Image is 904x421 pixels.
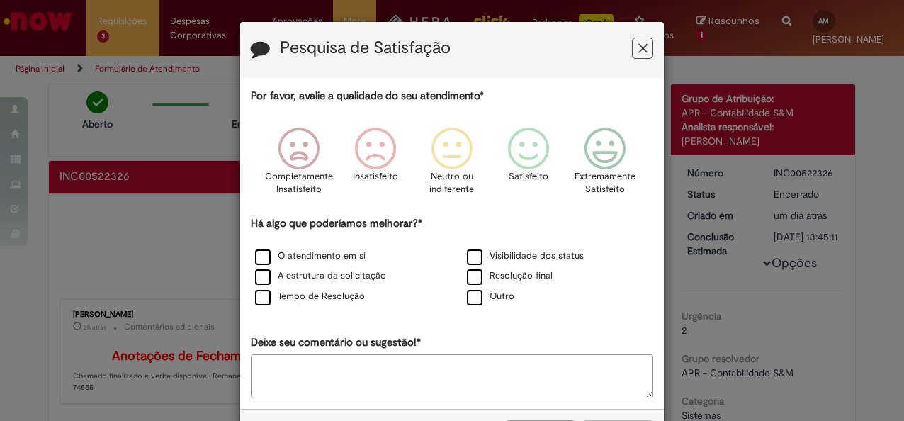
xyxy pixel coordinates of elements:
[255,290,365,303] label: Tempo de Resolução
[339,117,412,214] div: Insatisfeito
[262,117,334,214] div: Completamente Insatisfeito
[509,170,548,184] p: Satisfeito
[265,170,333,196] p: Completamente Insatisfeito
[255,269,386,283] label: A estrutura da solicitação
[467,269,553,283] label: Resolução final
[416,117,488,214] div: Neutro ou indiferente
[492,117,565,214] div: Satisfeito
[255,249,366,263] label: O atendimento em si
[251,335,421,350] label: Deixe seu comentário ou sugestão!*
[575,170,635,196] p: Extremamente Satisfeito
[569,117,641,214] div: Extremamente Satisfeito
[467,290,514,303] label: Outro
[353,170,398,184] p: Insatisfeito
[251,89,484,103] label: Por favor, avalie a qualidade do seu atendimento*
[280,39,451,57] label: Pesquisa de Satisfação
[467,249,584,263] label: Visibilidade dos status
[426,170,478,196] p: Neutro ou indiferente
[251,216,653,308] div: Há algo que poderíamos melhorar?*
